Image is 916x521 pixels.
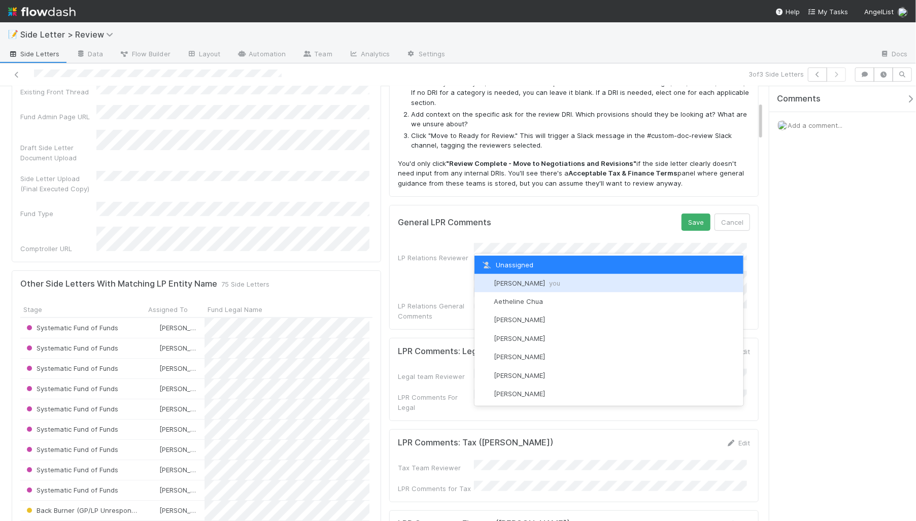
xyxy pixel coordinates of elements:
img: avatar_6177bb6d-328c-44fd-b6eb-4ffceaabafa4.png [150,385,158,393]
span: [PERSON_NAME] [159,445,211,454]
span: Unassigned [481,261,533,269]
span: Systematic Fund of Funds [24,364,118,372]
span: [PERSON_NAME] [494,334,545,342]
div: Help [775,7,800,17]
span: [PERSON_NAME] [159,344,211,352]
button: Save [682,214,710,231]
h5: LPR Comments: Tax ([PERSON_NAME]) [398,438,553,448]
p: You'd only click if the side letter clearly doesn't need input from any internal DRIs. You'll see... [398,159,750,189]
img: avatar_6177bb6d-328c-44fd-b6eb-4ffceaabafa4.png [150,466,158,474]
span: Systematic Fund of Funds [24,324,118,332]
span: Assigned To [148,304,188,315]
strong: Acceptable Tax & Finance Terms [568,169,677,177]
span: Systematic Fund of Funds [24,486,118,494]
div: LPR Comments For Legal [398,392,474,412]
div: Systematic Fund of Funds [24,404,118,414]
span: Systematic Fund of Funds [24,385,118,393]
div: LP Relations General Comments [398,301,474,321]
h5: General LPR Comments [398,218,491,228]
img: avatar_df83acd9-d480-4d6e-a150-67f005a3ea0d.png [481,315,491,325]
span: Side Letter > Review [20,29,118,40]
div: Systematic Fund of Funds [24,363,118,373]
span: Stage [23,304,42,315]
div: [PERSON_NAME] [149,424,199,434]
span: [PERSON_NAME] [494,371,545,379]
img: avatar_6177bb6d-328c-44fd-b6eb-4ffceaabafa4.png [898,7,908,17]
span: [PERSON_NAME] [159,364,211,372]
img: avatar_103f69d0-f655-4f4f-bc28-f3abe7034599.png [481,296,491,306]
li: Based on your analysis, confirm whether a specific DRI is needed for each (Legal, Tax, Finance, P... [411,78,750,108]
div: Draft Side Letter Document Upload [20,143,96,163]
a: Team [294,47,340,63]
img: avatar_a2647de5-9415-4215-9880-ea643ac47f2f.png [481,333,491,343]
strong: "Review Complete - Move to Negotiations and Revisions" [446,159,636,167]
div: [PERSON_NAME] [149,384,199,394]
img: avatar_6177bb6d-328c-44fd-b6eb-4ffceaabafa4.png [150,405,158,413]
h5: Other Side Letters With Matching LP Entity Name [20,279,217,289]
a: Edit [726,439,750,447]
img: avatar_d6b50140-ca82-482e-b0bf-854821fc5d82.png [481,389,491,399]
div: Existing Front Thread [20,87,96,97]
img: avatar_6177bb6d-328c-44fd-b6eb-4ffceaabafa4.png [150,344,158,352]
span: [PERSON_NAME] [494,279,560,287]
span: Add a comment... [788,121,842,129]
div: [PERSON_NAME] [149,323,199,333]
a: Automation [228,47,294,63]
span: [PERSON_NAME] [159,425,211,433]
img: logo-inverted-e16ddd16eac7371096b0.svg [8,3,76,20]
li: Click "Move to Ready for Review." This will trigger a Slack message in the #custom-doc-review Sla... [411,131,750,151]
h5: LPR Comments: Legal ([PERSON_NAME] / [PERSON_NAME]) [398,346,636,357]
img: avatar_6177bb6d-328c-44fd-b6eb-4ffceaabafa4.png [150,445,158,454]
a: Data [67,47,111,63]
a: Analytics [341,47,398,63]
a: Docs [872,47,916,63]
span: [PERSON_NAME] [159,486,211,494]
span: Comments [777,94,821,104]
span: Flow Builder [120,49,171,59]
img: avatar_6177bb6d-328c-44fd-b6eb-4ffceaabafa4.png [150,486,158,494]
div: Systematic Fund of Funds [24,485,118,495]
div: Fund Type [20,209,96,219]
div: [PERSON_NAME] [149,404,199,414]
span: My Tasks [808,8,848,16]
div: [PERSON_NAME] [149,444,199,455]
div: Systematic Fund of Funds [24,465,118,475]
div: Systematic Fund of Funds [24,384,118,394]
span: 75 Side Letters [221,279,269,289]
span: Systematic Fund of Funds [24,466,118,474]
div: LP Relations Reviewer [398,253,474,263]
div: [PERSON_NAME] [149,343,199,353]
div: Systematic Fund of Funds [24,323,118,333]
span: [PERSON_NAME] [159,466,211,474]
span: Fund Legal Name [208,304,262,315]
span: [PERSON_NAME] [494,316,545,324]
span: you [549,279,560,287]
span: 📝 [8,30,18,39]
span: Back Burner (GP/LP Unresponsive) [24,506,146,514]
li: Add context on the specific ask for the review DRI. Which provisions should they be looking at? W... [411,110,750,129]
img: avatar_12dd09bb-393f-4edb-90ff-b12147216d3f.png [481,370,491,380]
a: Layout [179,47,229,63]
div: Systematic Fund of Funds [24,343,118,353]
span: Systematic Fund of Funds [24,344,118,352]
div: Back Burner (GP/LP Unresponsive) [24,505,140,515]
div: [PERSON_NAME] [149,465,199,475]
img: avatar_6177bb6d-328c-44fd-b6eb-4ffceaabafa4.png [150,506,158,514]
img: avatar_6177bb6d-328c-44fd-b6eb-4ffceaabafa4.png [777,120,788,130]
span: Systematic Fund of Funds [24,445,118,454]
span: [PERSON_NAME] [159,324,211,332]
span: Side Letters [8,49,59,59]
div: [PERSON_NAME] [149,363,199,373]
div: Fund Admin Page URL [20,112,96,122]
div: Systematic Fund of Funds [24,424,118,434]
img: avatar_6177bb6d-328c-44fd-b6eb-4ffceaabafa4.png [150,324,158,332]
img: avatar_6177bb6d-328c-44fd-b6eb-4ffceaabafa4.png [150,364,158,372]
span: [PERSON_NAME] [494,353,545,361]
div: Tax Team Reviewer [398,463,474,473]
div: Legal team Reviewer [398,371,474,381]
span: Systematic Fund of Funds [24,425,118,433]
div: Systematic Fund of Funds [24,444,118,455]
div: Side Letter Upload (Final Executed Copy) [20,173,96,194]
div: [PERSON_NAME] [149,505,199,515]
a: Settings [398,47,454,63]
